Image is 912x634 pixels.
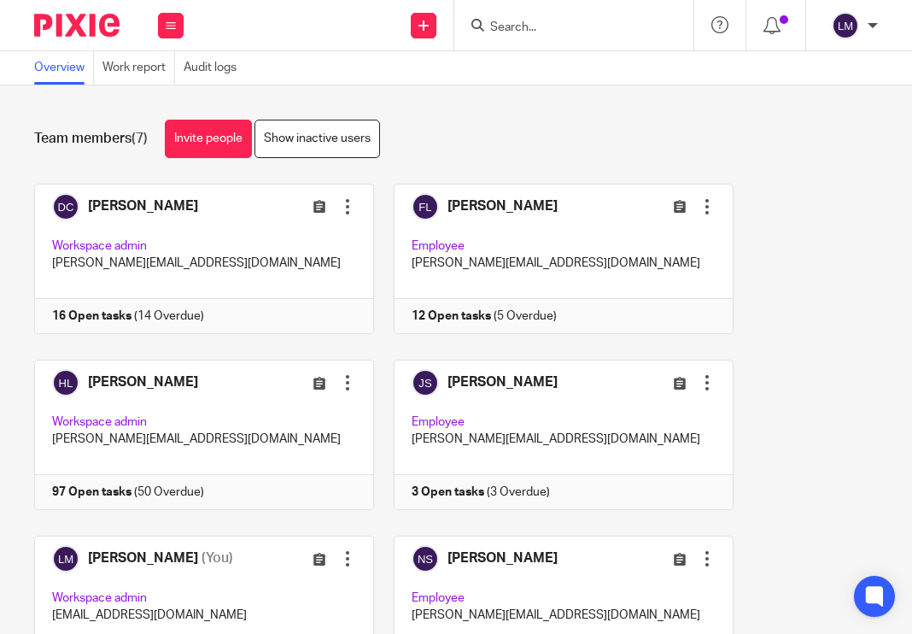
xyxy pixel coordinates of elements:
a: Audit logs [184,51,245,85]
a: Overview [34,51,94,85]
img: Pixie [34,14,120,37]
a: Show inactive users [254,120,380,158]
img: svg%3E [832,12,859,39]
input: Search [488,21,642,36]
h1: Team members [34,130,148,148]
span: (7) [132,132,148,145]
a: Work report [102,51,175,85]
a: Invite people [165,120,252,158]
